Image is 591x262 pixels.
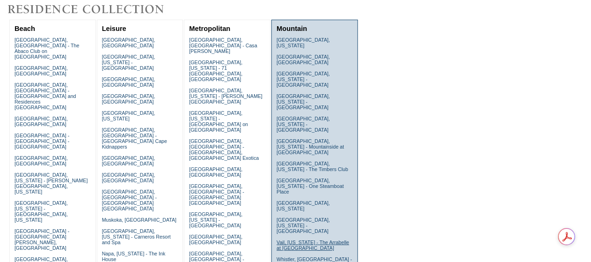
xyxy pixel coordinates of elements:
a: [GEOGRAPHIC_DATA], [US_STATE] - [GEOGRAPHIC_DATA] [102,54,155,71]
a: [GEOGRAPHIC_DATA], [US_STATE] - The Timbers Club [277,161,348,172]
a: [GEOGRAPHIC_DATA], [US_STATE] - [PERSON_NAME][GEOGRAPHIC_DATA], [US_STATE] [15,172,88,195]
a: [GEOGRAPHIC_DATA], [US_STATE] - [PERSON_NAME][GEOGRAPHIC_DATA] [189,88,263,105]
a: [GEOGRAPHIC_DATA], [GEOGRAPHIC_DATA] - [GEOGRAPHIC_DATA] [GEOGRAPHIC_DATA] [102,189,157,211]
a: [GEOGRAPHIC_DATA], [GEOGRAPHIC_DATA] [15,155,68,166]
a: [GEOGRAPHIC_DATA], [GEOGRAPHIC_DATA] [15,65,68,76]
a: [GEOGRAPHIC_DATA] - [GEOGRAPHIC_DATA][PERSON_NAME], [GEOGRAPHIC_DATA] [15,228,69,251]
a: [GEOGRAPHIC_DATA], [US_STATE] - Carneros Resort and Spa [102,228,171,245]
a: Metropolitan [189,25,230,32]
a: [GEOGRAPHIC_DATA], [GEOGRAPHIC_DATA] - Casa [PERSON_NAME] [189,37,257,54]
a: [GEOGRAPHIC_DATA], [GEOGRAPHIC_DATA] - The Abaco Club on [GEOGRAPHIC_DATA] [15,37,80,60]
a: [GEOGRAPHIC_DATA], [US_STATE] - [GEOGRAPHIC_DATA] [189,211,242,228]
a: [GEOGRAPHIC_DATA], [US_STATE] - [GEOGRAPHIC_DATA] on [GEOGRAPHIC_DATA] [189,110,248,133]
a: [GEOGRAPHIC_DATA], [US_STATE] - One Steamboat Place [277,178,344,195]
a: Mountain [277,25,307,32]
a: [GEOGRAPHIC_DATA], [GEOGRAPHIC_DATA] - [GEOGRAPHIC_DATA] and Residences [GEOGRAPHIC_DATA] [15,82,76,110]
a: Leisure [102,25,126,32]
a: Muskoka, [GEOGRAPHIC_DATA] [102,217,176,223]
a: [GEOGRAPHIC_DATA], [GEOGRAPHIC_DATA] - [GEOGRAPHIC_DATA] [GEOGRAPHIC_DATA] [189,183,244,206]
a: [GEOGRAPHIC_DATA], [GEOGRAPHIC_DATA] [102,37,155,48]
a: [GEOGRAPHIC_DATA], [GEOGRAPHIC_DATA] [102,172,155,183]
a: [GEOGRAPHIC_DATA], [US_STATE] [277,200,330,211]
a: [GEOGRAPHIC_DATA], [GEOGRAPHIC_DATA] [189,166,242,178]
a: [GEOGRAPHIC_DATA], [US_STATE] - [GEOGRAPHIC_DATA] [277,71,330,88]
a: [GEOGRAPHIC_DATA], [GEOGRAPHIC_DATA] - [GEOGRAPHIC_DATA] Cape Kidnappers [102,127,167,150]
a: [GEOGRAPHIC_DATA], [GEOGRAPHIC_DATA] - [GEOGRAPHIC_DATA], [GEOGRAPHIC_DATA] Exotica [189,138,259,161]
a: [GEOGRAPHIC_DATA], [US_STATE] [277,37,330,48]
a: [GEOGRAPHIC_DATA], [GEOGRAPHIC_DATA] [15,116,68,127]
a: Beach [15,25,35,32]
a: [GEOGRAPHIC_DATA], [US_STATE] - [GEOGRAPHIC_DATA] [277,116,330,133]
a: [GEOGRAPHIC_DATA], [US_STATE] - Mountainside at [GEOGRAPHIC_DATA] [277,138,344,155]
a: [GEOGRAPHIC_DATA], [US_STATE] - 71 [GEOGRAPHIC_DATA], [GEOGRAPHIC_DATA] [189,60,242,82]
a: [GEOGRAPHIC_DATA] - [GEOGRAPHIC_DATA] - [GEOGRAPHIC_DATA] [15,133,69,150]
a: [GEOGRAPHIC_DATA], [US_STATE] - [GEOGRAPHIC_DATA], [US_STATE] [15,200,68,223]
a: [GEOGRAPHIC_DATA], [GEOGRAPHIC_DATA] [102,93,155,105]
a: Napa, [US_STATE] - The Ink House [102,251,166,262]
a: [GEOGRAPHIC_DATA], [US_STATE] - [GEOGRAPHIC_DATA] [277,217,330,234]
a: [GEOGRAPHIC_DATA], [US_STATE] [102,110,155,121]
a: [GEOGRAPHIC_DATA], [US_STATE] - [GEOGRAPHIC_DATA] [277,93,330,110]
a: [GEOGRAPHIC_DATA], [GEOGRAPHIC_DATA] [102,155,155,166]
a: Vail, [US_STATE] - The Arrabelle at [GEOGRAPHIC_DATA] [277,240,349,251]
a: [GEOGRAPHIC_DATA], [GEOGRAPHIC_DATA] [277,54,330,65]
a: [GEOGRAPHIC_DATA], [GEOGRAPHIC_DATA] [102,76,155,88]
a: [GEOGRAPHIC_DATA], [GEOGRAPHIC_DATA] [189,234,242,245]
